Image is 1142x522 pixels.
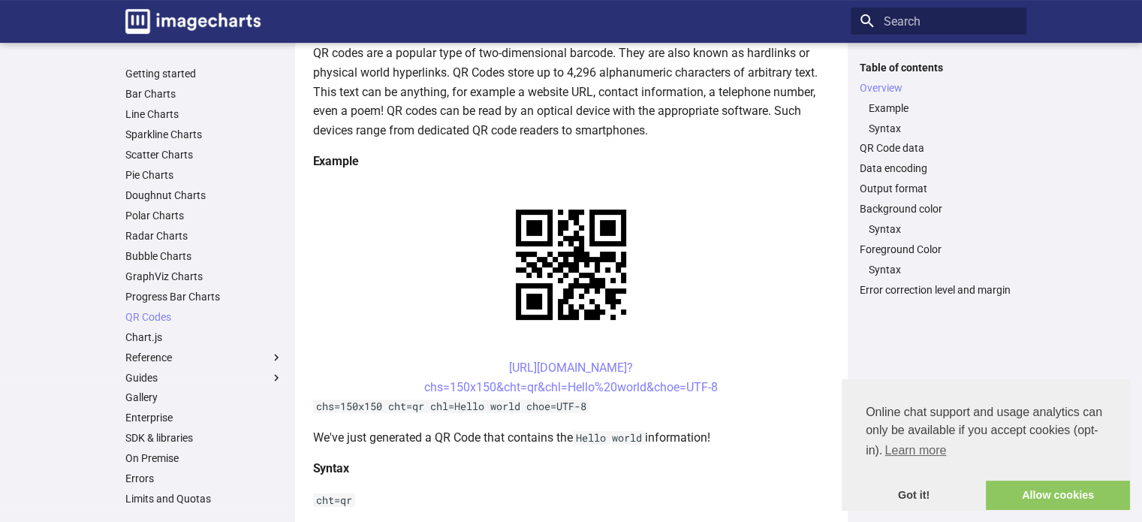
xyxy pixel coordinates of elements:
[860,81,1017,95] a: Overview
[125,128,283,141] a: Sparkline Charts
[869,122,1017,135] a: Syntax
[125,67,283,80] a: Getting started
[125,107,283,121] a: Line Charts
[860,182,1017,195] a: Output format
[882,439,948,462] a: learn more about cookies
[125,492,283,505] a: Limits and Quotas
[125,310,283,324] a: QR Codes
[866,403,1106,462] span: Online chat support and usage analytics can only be available if you accept cookies (opt-in).
[125,351,283,364] label: Reference
[125,451,283,465] a: On Premise
[313,152,830,171] h4: Example
[860,202,1017,216] a: Background color
[313,493,355,507] code: cht=qr
[125,330,283,344] a: Chart.js
[125,229,283,243] a: Radar Charts
[119,3,267,40] a: Image-Charts documentation
[490,183,652,346] img: chart
[313,428,830,448] p: We've just generated a QR Code that contains the information!
[860,263,1017,276] nav: Foreground Color
[869,222,1017,236] a: Syntax
[860,141,1017,155] a: QR Code data
[125,189,283,202] a: Doughnut Charts
[986,481,1130,511] a: allow cookies
[125,371,283,385] label: Guides
[869,101,1017,115] a: Example
[860,222,1017,236] nav: Background color
[125,270,283,283] a: GraphViz Charts
[860,161,1017,175] a: Data encoding
[125,391,283,404] a: Gallery
[851,8,1026,35] input: Search
[851,61,1026,297] nav: Table of contents
[125,411,283,424] a: Enterprise
[313,400,589,413] code: chs=150x150 cht=qr chl=Hello world choe=UTF-8
[869,263,1017,276] a: Syntax
[573,431,645,445] code: Hello world
[860,283,1017,297] a: Error correction level and margin
[125,148,283,161] a: Scatter Charts
[125,9,261,34] img: logo
[860,101,1017,135] nav: Overview
[424,361,718,394] a: [URL][DOMAIN_NAME]?chs=150x150&cht=qr&chl=Hello%20world&choe=UTF-8
[851,61,1026,74] label: Table of contents
[842,379,1130,510] div: cookieconsent
[842,481,986,511] a: dismiss cookie message
[125,472,283,485] a: Errors
[125,290,283,303] a: Progress Bar Charts
[125,168,283,182] a: Pie Charts
[125,249,283,263] a: Bubble Charts
[860,243,1017,256] a: Foreground Color
[313,459,830,478] h4: Syntax
[313,44,830,140] p: QR codes are a popular type of two-dimensional barcode. They are also known as hardlinks or physi...
[125,431,283,445] a: SDK & libraries
[125,209,283,222] a: Polar Charts
[125,87,283,101] a: Bar Charts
